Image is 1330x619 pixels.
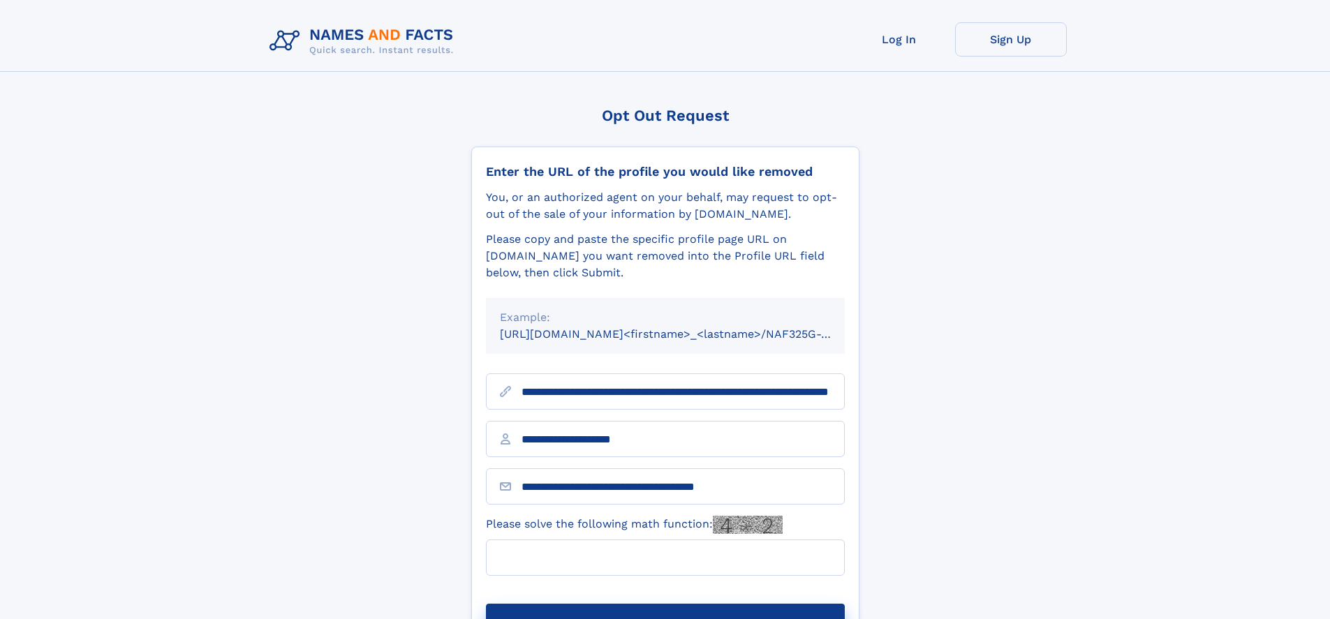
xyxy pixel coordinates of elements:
div: Please copy and paste the specific profile page URL on [DOMAIN_NAME] you want removed into the Pr... [486,231,845,281]
label: Please solve the following math function: [486,516,783,534]
small: [URL][DOMAIN_NAME]<firstname>_<lastname>/NAF325G-xxxxxxxx [500,327,871,341]
a: Log In [843,22,955,57]
a: Sign Up [955,22,1067,57]
div: Enter the URL of the profile you would like removed [486,164,845,179]
img: Logo Names and Facts [264,22,465,60]
div: You, or an authorized agent on your behalf, may request to opt-out of the sale of your informatio... [486,189,845,223]
div: Example: [500,309,831,326]
div: Opt Out Request [471,107,859,124]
